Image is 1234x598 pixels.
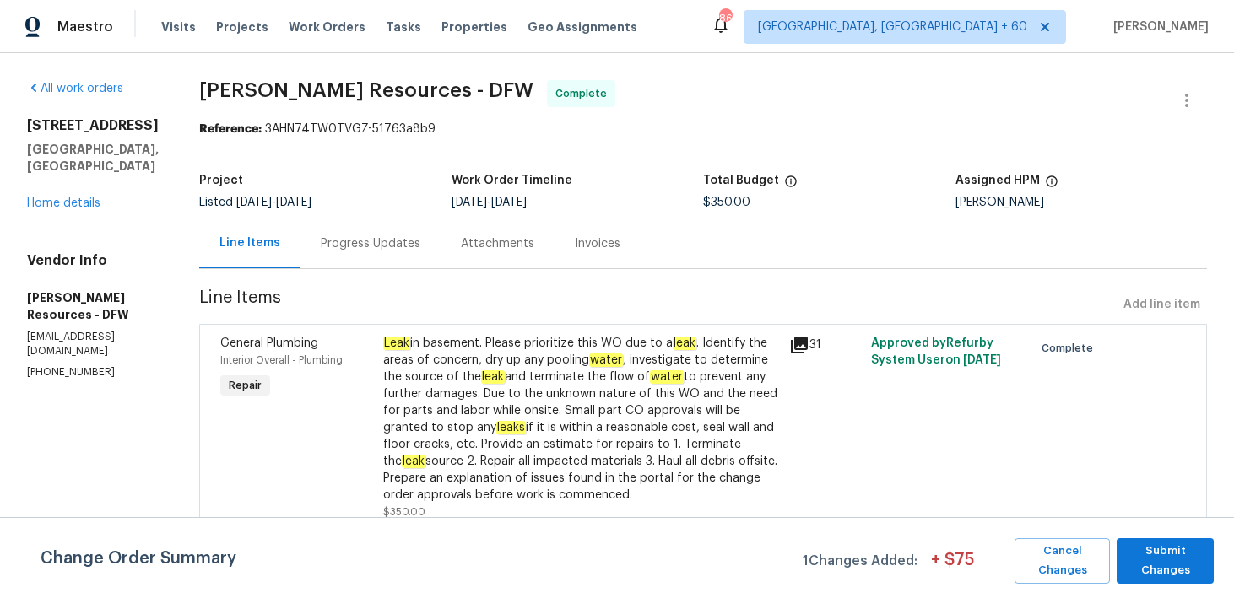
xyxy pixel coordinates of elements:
[441,19,507,35] span: Properties
[575,235,620,252] div: Invoices
[789,335,860,355] div: 31
[1042,340,1100,357] span: Complete
[703,175,779,186] h5: Total Budget
[386,21,421,33] span: Tasks
[784,175,798,197] span: The total cost of line items that have been proposed by Opendoor. This sum includes line items th...
[383,507,425,517] span: $350.00
[199,289,1117,321] span: Line Items
[222,377,268,394] span: Repair
[528,19,637,35] span: Geo Assignments
[161,19,196,35] span: Visits
[1023,541,1101,580] span: Cancel Changes
[216,19,268,35] span: Projects
[27,83,123,94] a: All work orders
[491,197,527,208] span: [DATE]
[27,289,159,323] h5: [PERSON_NAME] Resources - DFW
[236,197,272,208] span: [DATE]
[1015,538,1110,584] button: Cancel Changes
[955,197,1208,208] div: [PERSON_NAME]
[27,252,159,269] h4: Vendor Info
[199,121,1207,137] div: 3AHN74TW0TVGZ-51763a8b9
[1117,538,1214,584] button: Submit Changes
[703,197,750,208] span: $350.00
[383,335,780,504] div: in basement. Please prioritize this WO due to a . Identify the areas of concern, dry up any pooli...
[931,552,974,584] span: + $ 75
[27,117,159,134] h2: [STREET_ADDRESS]
[27,365,159,380] p: [PHONE_NUMBER]
[963,354,1001,366] span: [DATE]
[27,197,100,209] a: Home details
[276,197,311,208] span: [DATE]
[650,370,684,384] em: water
[555,85,614,102] span: Complete
[236,197,311,208] span: -
[496,421,526,434] em: leaks
[220,355,343,365] span: Interior Overall - Plumbing
[219,234,280,251] div: Line Items
[220,337,318,349] span: General Plumbing
[955,175,1040,186] h5: Assigned HPM
[199,123,262,135] b: Reference:
[383,337,410,350] em: Leak
[27,330,159,358] p: [EMAIL_ADDRESS][DOMAIN_NAME]
[1045,175,1058,197] span: The hpm assigned to this work order.
[1125,541,1205,580] span: Submit Changes
[758,19,1027,35] span: [GEOGRAPHIC_DATA], [GEOGRAPHIC_DATA] + 60
[27,141,159,175] h5: [GEOGRAPHIC_DATA], [GEOGRAPHIC_DATA]
[289,19,365,35] span: Work Orders
[41,538,236,584] span: Change Order Summary
[589,353,623,367] em: water
[452,175,572,186] h5: Work Order Timeline
[452,197,527,208] span: -
[1107,19,1209,35] span: [PERSON_NAME]
[402,455,425,468] em: leak
[199,175,243,186] h5: Project
[803,545,917,584] span: 1 Changes Added:
[452,197,487,208] span: [DATE]
[199,197,311,208] span: Listed
[57,19,113,35] span: Maestro
[481,370,505,384] em: leak
[719,10,731,27] div: 863
[321,235,420,252] div: Progress Updates
[871,337,1001,366] span: Approved by Refurby System User on
[461,235,534,252] div: Attachments
[673,337,696,350] em: leak
[199,80,533,100] span: [PERSON_NAME] Resources - DFW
